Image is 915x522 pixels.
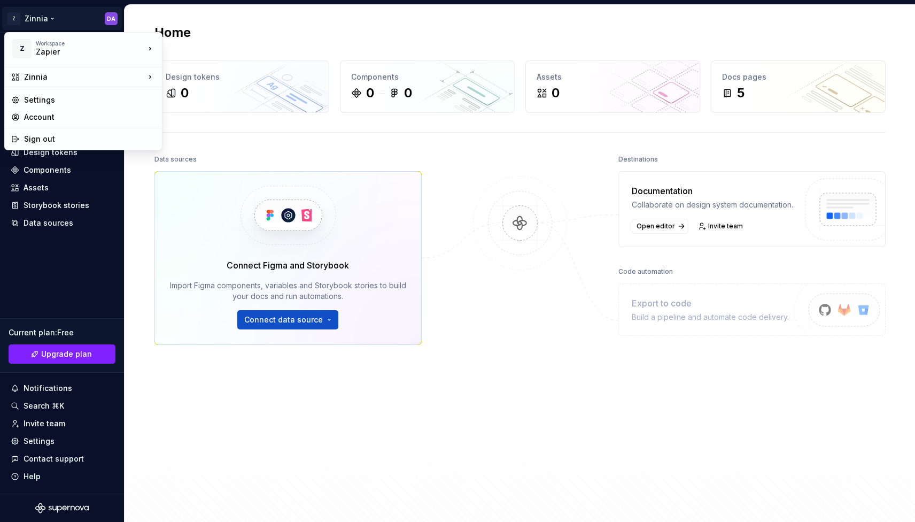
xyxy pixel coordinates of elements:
[24,72,145,82] div: Zinnia
[12,39,32,58] div: Z
[24,134,156,144] div: Sign out
[24,112,156,122] div: Account
[36,47,127,57] div: Zapier
[36,40,145,47] div: Workspace
[24,95,156,105] div: Settings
